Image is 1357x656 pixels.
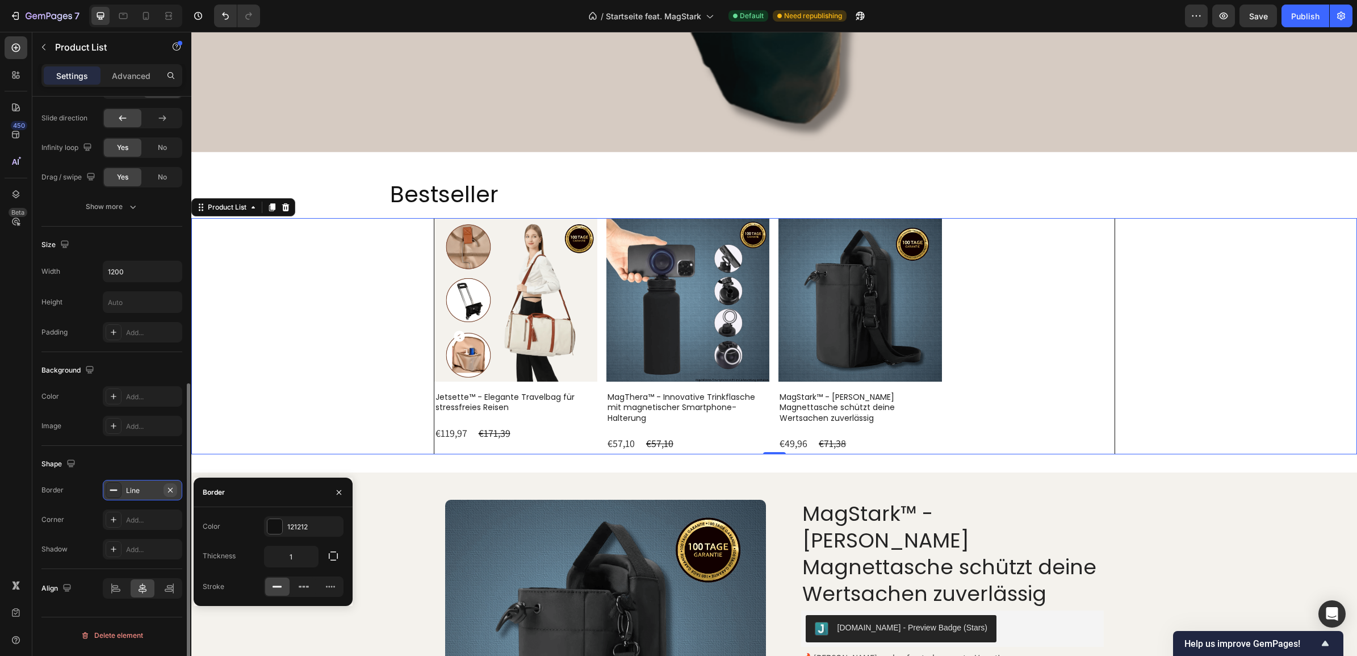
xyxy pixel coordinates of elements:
span: No [158,143,167,153]
div: Corner [41,515,64,525]
p: Product List [55,40,152,54]
div: Image [41,421,61,431]
div: Padding [41,327,68,337]
div: Beta [9,208,27,217]
div: 121212 [287,522,341,532]
button: Carousel Next Arrow [882,289,914,320]
span: Need republishing [784,11,842,21]
div: Undo/Redo [214,5,260,27]
button: 7 [5,5,85,27]
div: Border [41,485,64,495]
div: Background [41,363,97,378]
div: Show more [86,201,139,212]
div: €57,10 [454,402,483,422]
div: Add... [126,392,179,402]
button: Save [1239,5,1277,27]
a: Jetsette™ - Elegante Travelbag für stressfreies Reisen [243,187,406,350]
button: Publish [1281,5,1329,27]
span: Help us improve GemPages! [1184,638,1318,649]
img: Judgeme.png [623,590,637,604]
div: 450 [11,121,27,130]
button: Show survey - Help us improve GemPages! [1184,637,1332,650]
div: €171,39 [286,391,320,412]
span: Startseite feat. MagStark [606,10,701,22]
div: Size [41,237,72,253]
div: [DOMAIN_NAME] - Preview Badge (Stars) [646,590,797,602]
a: MagThera™ - Innovative Trinkflasche mit magnetischer Smartphone-Halterung [415,187,578,350]
div: Line [126,486,159,496]
iframe: Design area [191,32,1357,656]
button: Show more [41,197,182,217]
div: €71,38 [626,402,656,422]
div: Height [41,297,62,307]
div: Color [203,521,220,532]
div: €119,97 [243,391,277,412]
p: 7 [74,9,79,23]
div: Drag / swipe [41,170,98,185]
h1: MagStark™ - [PERSON_NAME] Magnettasche schützt deine Wertsachen zuverlässig [610,468,912,576]
div: Width [41,266,60,277]
div: Border [203,487,225,498]
p: Settings [56,70,88,82]
div: Align [41,581,74,596]
div: Thickness [203,551,236,561]
div: Open Intercom Messenger [1318,600,1346,628]
div: €49,96 [587,402,617,422]
div: Add... [126,545,179,555]
input: Auto [103,292,182,312]
div: Delete element [81,629,143,642]
div: Add... [126,328,179,338]
h2: MagStark™ - [PERSON_NAME] Magnettasche schützt deine Wertsachen zuverlässig [587,359,750,392]
span: Save [1249,11,1268,21]
span: Yes [117,143,128,153]
div: Stroke [203,582,224,592]
div: Color [41,391,59,402]
button: Carousel Back Arrow [252,289,284,320]
span: / [601,10,604,22]
div: Slide direction [41,113,87,123]
button: Delete element [41,626,182,645]
a: MagStark™ - Stabile Magnettasche schützt deine Wertsachen zuverlässig [587,187,750,350]
input: Auto [265,546,318,567]
div: Add... [126,421,179,432]
span: No [158,172,167,182]
button: Judge.me - Preview Badge (Stars) [614,583,806,611]
div: Shape [41,457,78,472]
span: Yes [117,172,128,182]
div: Product List [14,170,57,181]
h2: MagThera™ - Innovative Trinkflasche mit magnetischer Smartphone-Halterung [415,359,578,392]
input: Auto [103,261,182,282]
div: Infinity loop [41,140,94,156]
span: Default [740,11,764,21]
p: Advanced [112,70,150,82]
div: Publish [1291,10,1320,22]
p: 🔥[PERSON_NAME] nachgefragt – begrenzter Vorrat! [611,619,911,635]
div: Shadow [41,544,68,554]
div: €57,10 [415,402,445,422]
div: Add... [126,515,179,525]
h2: Jetsette™ - Elegante Travelbag für stressfreies Reisen [243,359,406,382]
